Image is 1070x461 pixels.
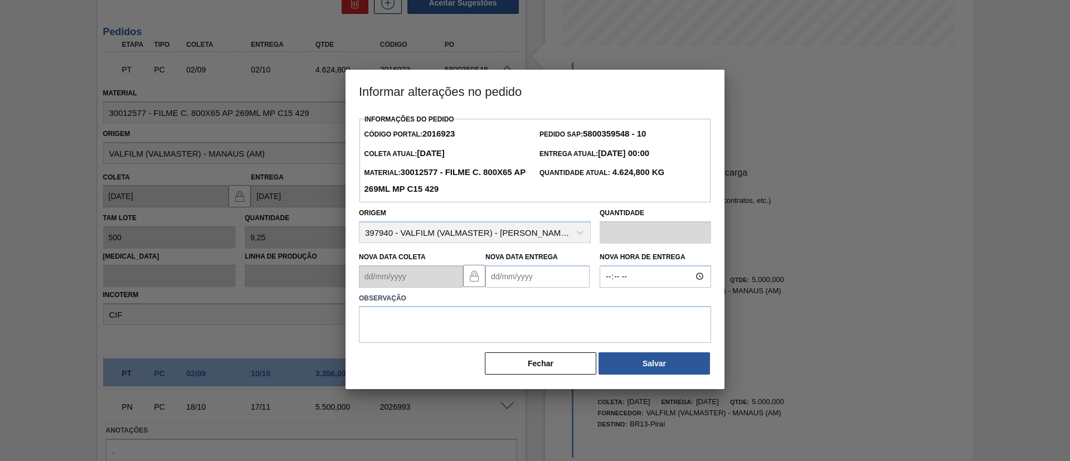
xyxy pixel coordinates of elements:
[539,169,664,177] span: Quantidade Atual:
[583,129,646,138] strong: 5800359548 - 10
[359,209,386,217] label: Origem
[463,265,485,287] button: locked
[359,253,426,261] label: Nova Data Coleta
[364,167,525,193] strong: 30012577 - FILME C. 800X65 AP 269ML MP C15 429
[485,352,596,375] button: Fechar
[364,169,525,193] span: Material:
[485,253,558,261] label: Nova Data Entrega
[417,148,445,158] strong: [DATE]
[364,130,455,138] span: Código Portal:
[359,290,711,307] label: Observação
[468,269,481,283] img: locked
[539,150,649,158] span: Entrega Atual:
[539,130,646,138] span: Pedido SAP:
[364,150,444,158] span: Coleta Atual:
[422,129,455,138] strong: 2016923
[346,70,724,112] h3: Informar alterações no pedido
[599,352,710,375] button: Salvar
[359,265,463,288] input: dd/mm/yyyy
[610,167,665,177] strong: 4.624,800 KG
[485,265,590,288] input: dd/mm/yyyy
[600,249,711,265] label: Nova Hora de Entrega
[364,115,454,123] label: Informações do Pedido
[600,209,644,217] label: Quantidade
[598,148,649,158] strong: [DATE] 00:00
